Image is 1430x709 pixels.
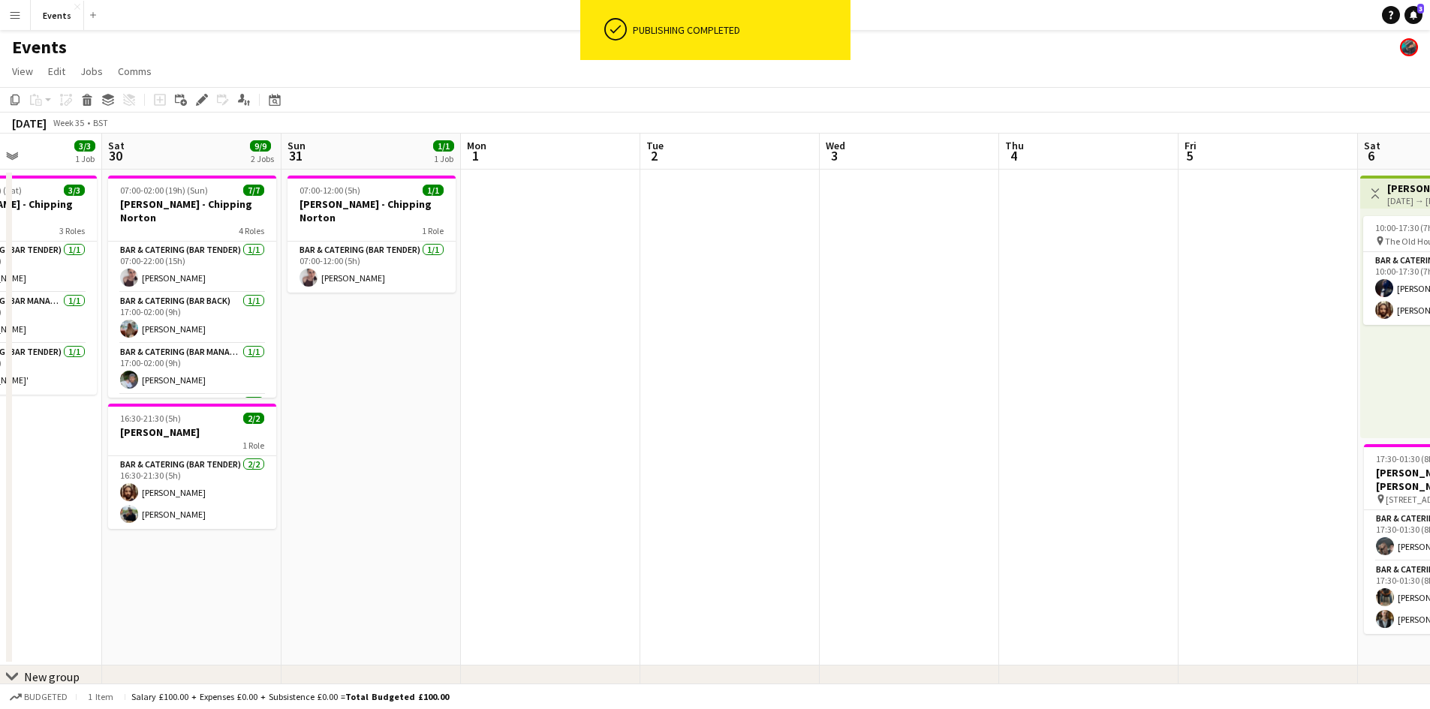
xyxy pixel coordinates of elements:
[633,23,844,37] div: Publishing completed
[345,691,449,702] span: Total Budgeted £100.00
[31,1,84,30] button: Events
[8,689,70,705] button: Budgeted
[1417,4,1424,14] span: 3
[118,65,152,78] span: Comms
[6,62,39,81] a: View
[42,62,71,81] a: Edit
[12,36,67,59] h1: Events
[24,692,68,702] span: Budgeted
[12,65,33,78] span: View
[74,62,109,81] a: Jobs
[80,65,103,78] span: Jobs
[24,669,80,684] div: New group
[1400,38,1418,56] app-user-avatar: Dom Roche
[1404,6,1422,24] a: 3
[50,117,87,128] span: Week 35
[12,116,47,131] div: [DATE]
[131,691,449,702] div: Salary £100.00 + Expenses £0.00 + Subsistence £0.00 =
[112,62,158,81] a: Comms
[48,65,65,78] span: Edit
[93,117,108,128] div: BST
[83,691,119,702] span: 1 item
